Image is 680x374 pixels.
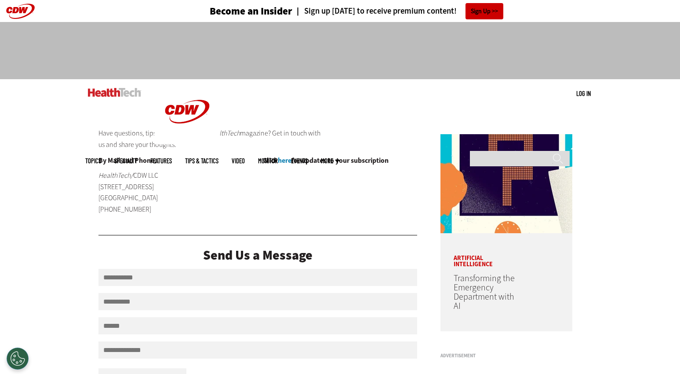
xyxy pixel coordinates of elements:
span: More [321,158,339,164]
p: CDW LLC [STREET_ADDRESS] [GEOGRAPHIC_DATA] [PHONE_NUMBER] [98,170,207,215]
div: Cookies Settings [7,348,29,370]
a: Features [150,158,172,164]
div: User menu [576,89,591,98]
span: Topics [85,158,101,164]
img: illustration of question mark [440,134,572,233]
a: CDW [154,137,220,147]
a: Video [232,158,245,164]
img: Home [88,88,141,97]
a: Events [291,158,308,164]
a: Log in [576,89,591,97]
div: Send Us a Message [98,249,418,262]
span: Specialty [114,158,137,164]
a: Sign Up [465,3,503,19]
a: MonITor [258,158,278,164]
em: HealthTech/ [98,171,133,180]
button: Open Preferences [7,348,29,370]
h3: Advertisement [440,353,572,358]
a: Sign up [DATE] to receive premium content! [292,7,457,15]
a: Transforming the Emergency Department with AI [454,272,515,312]
a: Tips & Tactics [185,158,218,164]
h3: Become an Insider [210,6,292,16]
p: Artificial Intelligence [440,242,533,268]
img: Home [154,79,220,144]
a: Become an Insider [177,6,292,16]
